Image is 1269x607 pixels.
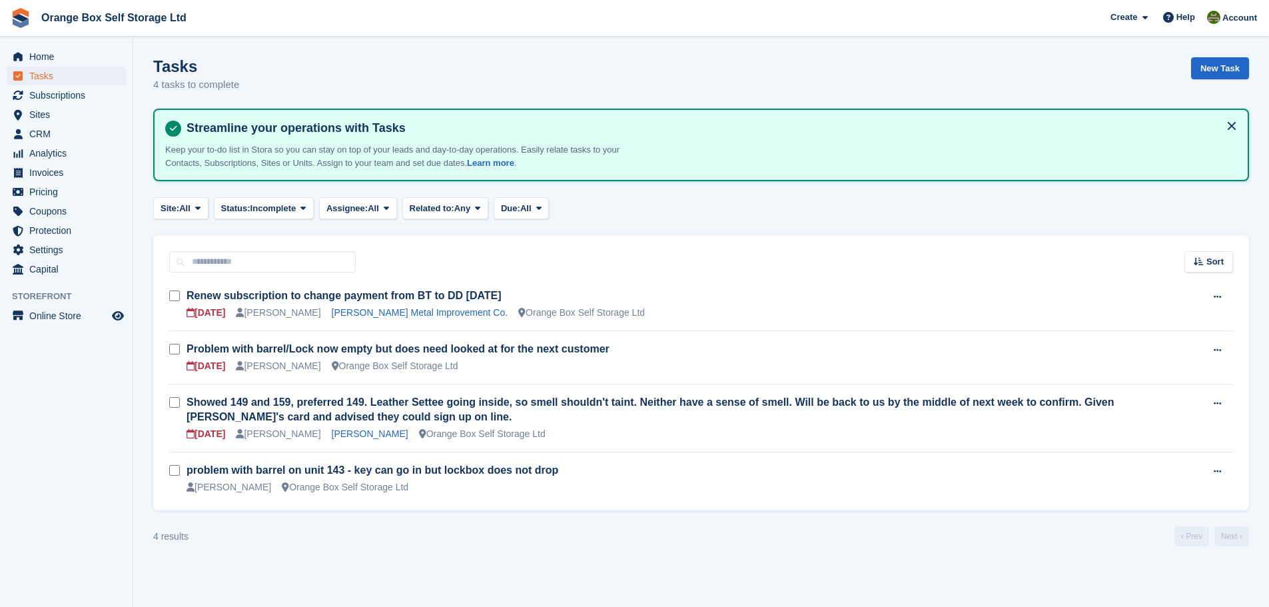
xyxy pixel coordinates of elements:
span: Help [1176,11,1195,24]
h1: Tasks [153,57,239,75]
span: Assignee: [326,202,368,215]
a: Showed 149 and 159, preferred 149. Leather Settee going inside, so smell shouldn't taint. Neither... [187,396,1114,422]
a: menu [7,125,126,143]
a: problem with barrel on unit 143 - key can go in but lockbox does not drop [187,464,558,476]
a: menu [7,183,126,201]
p: 4 tasks to complete [153,77,239,93]
span: Tasks [29,67,109,85]
div: Orange Box Self Storage Ltd [282,480,408,494]
div: [DATE] [187,427,225,441]
span: Related to: [410,202,454,215]
a: New Task [1191,57,1249,79]
span: Invoices [29,163,109,182]
a: menu [7,163,126,182]
div: [PERSON_NAME] [236,306,320,320]
a: Renew subscription to change payment from BT to DD [DATE] [187,290,502,301]
span: Analytics [29,144,109,163]
button: Due: All [494,197,549,219]
a: menu [7,260,126,279]
nav: Page [1172,526,1252,546]
a: menu [7,86,126,105]
span: Settings [29,241,109,259]
img: stora-icon-8386f47178a22dfd0bd8f6a31ec36ba5ce8667c1dd55bd0f319d3a0aa187defe.svg [11,8,31,28]
span: Due: [501,202,520,215]
div: Orange Box Self Storage Ltd [332,359,458,373]
a: menu [7,47,126,66]
span: All [179,202,191,215]
div: [DATE] [187,359,225,373]
span: Storefront [12,290,133,303]
img: Pippa White [1207,11,1220,24]
button: Site: All [153,197,209,219]
span: Incomplete [250,202,296,215]
button: Status: Incomplete [214,197,314,219]
a: Preview store [110,308,126,324]
span: All [368,202,379,215]
h4: Streamline your operations with Tasks [181,121,1237,136]
div: [PERSON_NAME] [236,427,320,441]
span: Sites [29,105,109,124]
button: Related to: Any [402,197,488,219]
span: Home [29,47,109,66]
a: [PERSON_NAME] Metal Improvement Co. [332,307,508,318]
a: Previous [1174,526,1209,546]
span: Any [454,202,471,215]
a: menu [7,221,126,240]
span: All [520,202,532,215]
div: Orange Box Self Storage Ltd [419,427,546,441]
div: 4 results [153,530,189,544]
a: Orange Box Self Storage Ltd [36,7,192,29]
a: Next [1214,526,1249,546]
span: Protection [29,221,109,240]
a: menu [7,144,126,163]
a: Learn more [467,158,514,168]
span: CRM [29,125,109,143]
a: menu [7,202,126,221]
button: Assignee: All [319,197,397,219]
span: Capital [29,260,109,279]
span: Subscriptions [29,86,109,105]
span: Site: [161,202,179,215]
span: Online Store [29,306,109,325]
a: menu [7,241,126,259]
div: Orange Box Self Storage Ltd [518,306,645,320]
a: Problem with barrel/Lock now empty but does need looked at for the next customer [187,343,610,354]
span: Status: [221,202,250,215]
span: Account [1222,11,1257,25]
div: [PERSON_NAME] [187,480,271,494]
span: Sort [1206,255,1224,269]
p: Keep your to-do list in Stora so you can stay on top of your leads and day-to-day operations. Eas... [165,143,632,169]
span: Pricing [29,183,109,201]
span: Coupons [29,202,109,221]
div: [DATE] [187,306,225,320]
div: [PERSON_NAME] [236,359,320,373]
a: menu [7,67,126,85]
a: menu [7,105,126,124]
a: menu [7,306,126,325]
span: Create [1110,11,1137,24]
a: [PERSON_NAME] [332,428,408,439]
